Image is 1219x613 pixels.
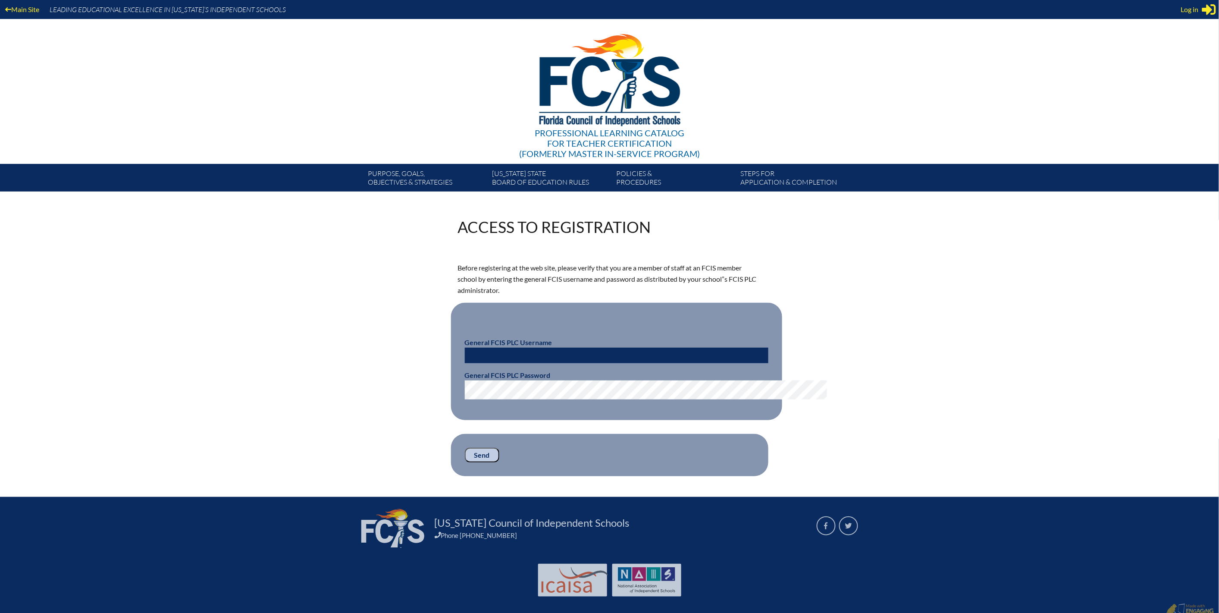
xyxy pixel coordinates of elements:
[361,509,424,548] img: FCIS_logo_white
[1181,4,1199,15] span: Log in
[365,167,489,192] a: Purpose, goals,objectives & strategies
[618,567,676,593] img: NAIS Logo
[737,167,862,192] a: Steps forapplication & completion
[489,167,613,192] a: [US_STATE] StateBoard of Education rules
[547,138,672,148] span: for Teacher Certification
[1202,3,1216,16] svg: Sign in or register
[613,167,737,192] a: Policies &Procedures
[2,3,43,15] a: Main Site
[516,17,703,160] a: Professional Learning Catalog for Teacher Certification(formerly Master In-service Program)
[435,531,806,539] div: Phone [PHONE_NUMBER]
[458,219,651,235] h1: Access to Registration
[542,567,608,593] img: Int'l Council Advancing Independent School Accreditation logo
[465,448,499,462] input: Send
[465,371,551,379] b: General FCIS PLC Password
[458,262,761,296] p: Before registering at the web site, please verify that you are a member of staff at an FCIS membe...
[431,516,633,530] a: [US_STATE] Council of Independent Schools
[465,338,552,346] b: General FCIS PLC Username
[519,128,700,159] div: Professional Learning Catalog (formerly Master In-service Program)
[520,19,699,137] img: FCISlogo221.eps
